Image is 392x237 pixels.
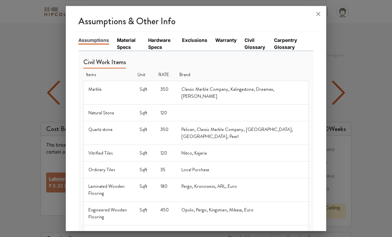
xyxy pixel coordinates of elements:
td: Engineered Wooden Flooring [83,202,135,225]
td: Natural Stone [83,105,135,121]
td: Sqft [135,178,156,202]
td: 450 [156,202,177,225]
td: Classic Marble Company, Kalingastone, Dreamax, [PERSON_NAME] [177,81,309,105]
td: Local Purchase [177,162,309,178]
td: Marble [83,81,135,105]
td: Vitrified Tiles [83,145,135,162]
th: Unit [135,68,156,81]
a: Civil Glossary [245,37,266,51]
td: 120 [156,145,177,162]
td: Ordinary Tiles [83,162,135,178]
th: Brand [177,68,309,81]
a: Carpentry Glossary [274,37,306,51]
td: 180 [156,178,177,202]
td: Quartz stone [83,121,135,145]
td: 350 [156,121,177,145]
td: Nitco, Kajaria [177,145,309,162]
a: Hardware Specs [148,37,174,51]
td: Sqft [135,81,156,105]
th: Items [83,68,135,81]
td: Sqft [135,162,156,178]
a: Exclusions [182,37,207,44]
td: 35 [156,162,177,178]
a: Warranty [215,37,237,44]
td: Sqft [135,145,156,162]
td: Laminated Wooden Flooring [83,178,135,202]
td: 350 [156,81,177,105]
td: Sqft [135,121,156,145]
a: Material Specs [117,37,140,51]
td: Opulo, Pergo, Kingsmen, Mikasa, Euro [177,202,309,225]
td: Sqft [135,202,156,225]
td: Pelican, Classic Marble Company, [GEOGRAPHIC_DATA], [GEOGRAPHIC_DATA], Pearl [177,121,309,145]
td: Sqft [135,105,156,121]
h5: Civil Work Items [83,58,126,68]
td: 120 [156,105,177,121]
th: RATE [156,68,177,81]
td: Pergo, Kronoswiss, ARL, Euro [177,178,309,202]
a: Assumptions [78,37,109,45]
